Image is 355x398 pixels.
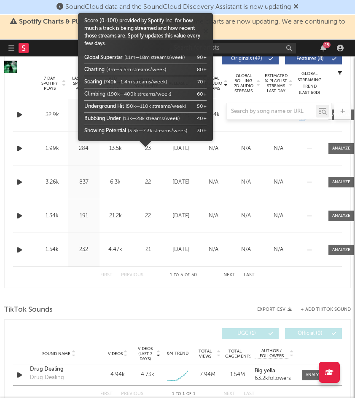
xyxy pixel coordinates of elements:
span: Estimated % Playlist Streams Last Day [264,73,288,93]
span: Videos (last 7 days) [135,346,156,361]
div: 4.73k [141,371,154,379]
button: Previous [121,392,143,396]
div: N/A [264,178,293,187]
div: 4.94k [105,371,131,379]
button: Features(8) [285,53,342,64]
div: 22 [133,178,163,187]
div: 25 [323,42,331,48]
div: N/A [199,144,228,153]
div: 30 + [197,127,207,135]
button: Next [223,273,235,278]
div: N/A [232,144,260,153]
span: to [174,273,179,277]
div: N/A [199,246,228,254]
span: Sound Name [42,351,70,356]
div: 1 5 50 [160,270,207,280]
button: First [100,273,113,278]
div: N/A [199,212,228,220]
button: Last [244,273,255,278]
span: Total Views [195,349,215,359]
span: Author / Followers [255,348,288,359]
span: (13k—28k streams/week) [123,116,180,121]
div: 80 + [197,66,207,74]
a: Big yella [255,368,293,374]
div: 191 [70,212,97,220]
span: Official ( 0 ) [290,331,329,336]
span: Originals ( 42 ) [227,56,266,61]
span: Charting [84,67,105,72]
div: 4.47k [102,246,129,254]
div: 1.34k [38,212,66,220]
input: Search for artists [169,43,296,53]
span: Soaring [84,80,102,85]
button: + Add TikTok Sound [301,307,351,312]
div: 232 [70,246,97,254]
div: N/A [264,212,293,220]
span: Total Engagements [219,349,251,359]
div: Score (0-100) provided by Spotify Inc. for how much a track is being streamed and how recent thos... [84,17,207,137]
span: to [176,392,181,396]
span: 7 Day Spotify Plays [38,76,61,91]
div: N/A [232,246,260,254]
div: 837 [70,178,97,187]
span: Underground Hit [84,104,124,109]
span: (3.3k—7.3k streams/week) [128,128,187,134]
button: Originals(42) [222,53,279,64]
span: of [185,273,190,277]
span: (740k—1.4m streams/week) [104,80,167,85]
div: Global Streaming Trend (Last 60D) [297,71,322,96]
div: 6.3k [102,178,129,187]
div: N/A [264,144,293,153]
div: 7.94M [195,371,221,379]
div: [DATE] [167,178,195,187]
div: 50 + [197,103,207,110]
button: UGC(1) [222,328,279,339]
div: N/A [232,212,260,220]
div: 22 [133,212,163,220]
button: + Add TikTok Sound [292,307,351,312]
span: Showing Potential [84,128,126,134]
strong: Big yella [255,368,275,374]
span: (3m—5.5m streams/week) [106,67,166,72]
button: Export CSV [257,307,292,312]
div: 284 [70,144,97,153]
div: [DATE] [167,246,195,254]
span: (190k—400k streams/week) [107,92,171,97]
span: of [186,392,191,396]
button: Next [223,392,235,396]
span: Global Superstar [84,55,123,60]
span: Dismiss [293,4,299,11]
div: Drug Dealing [30,374,64,382]
span: Bubbling Under [84,116,121,121]
span: (50k—110k streams/week) [126,104,186,109]
div: 3.26k [38,178,66,187]
div: 1.54k [38,246,66,254]
div: 60 + [197,91,207,98]
span: Climbing [84,92,105,97]
span: : Some charts are now updating. We are continuing to work on the issue [19,19,345,35]
div: 40 + [197,115,207,123]
span: (11m—18m streams/week) [124,55,185,60]
div: 1.54M [225,371,250,379]
div: 1.99k [38,144,66,153]
button: Official(0) [285,328,342,339]
a: Drug Dealing [30,365,88,374]
div: 6M Trend [165,350,191,357]
input: Search by song name or URL [227,108,316,115]
div: 21.2k [102,212,129,220]
div: N/A [264,246,293,254]
span: Last Day Spotify Plays [70,76,92,91]
button: 25 [320,45,326,51]
div: 21 [133,246,163,254]
span: Features ( 8 ) [290,56,329,61]
div: 63.2k followers [255,376,293,382]
button: Last [244,392,255,396]
span: UGC ( 1 ) [227,331,266,336]
button: Previous [121,273,143,278]
span: TikTok Sounds [4,305,53,315]
div: 90 + [197,54,207,61]
span: Videos [108,351,123,356]
button: First [100,392,113,396]
span: Global Rolling 7D Audio Streams [232,73,255,93]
